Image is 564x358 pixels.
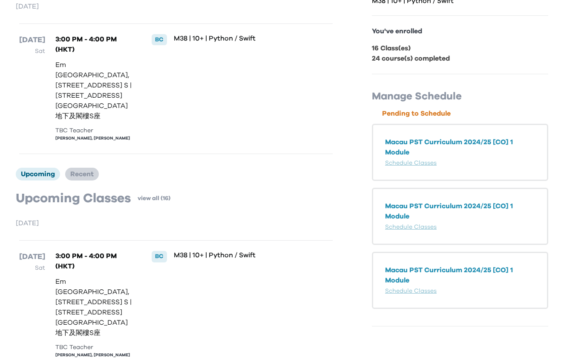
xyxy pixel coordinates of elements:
p: Manage Schedule [372,90,548,103]
p: [DATE] [16,218,336,228]
p: Sat [19,46,45,56]
div: BC [152,251,167,262]
div: TBC Teacher [55,126,134,135]
p: Em [GEOGRAPHIC_DATA], [STREET_ADDRESS] S | [STREET_ADDRESS][GEOGRAPHIC_DATA]地下及閣樓S座 [55,277,134,338]
p: Em [GEOGRAPHIC_DATA], [STREET_ADDRESS] S | [STREET_ADDRESS][GEOGRAPHIC_DATA]地下及閣樓S座 [55,60,134,121]
p: Pending to Schedule [382,108,548,119]
p: M38 | 10+ | Python / Swift [174,34,305,43]
p: Macau PST Curriculum 2024/25 [CO] 1 Module [385,137,535,157]
div: [PERSON_NAME], [PERSON_NAME] [55,135,134,142]
p: 3:00 PM - 4:00 PM (HKT) [55,251,134,271]
p: M38 | 10+ | Python / Swift [174,251,305,259]
p: Macau PST Curriculum 2024/25 [CO] 1 Module [385,201,535,221]
span: Recent [70,171,94,178]
a: Schedule Classes [385,224,437,230]
p: [DATE] [16,1,336,12]
p: [DATE] [19,251,45,263]
a: view all (16) [138,194,170,203]
p: [DATE] [19,34,45,46]
p: Macau PST Curriculum 2024/25 [CO] 1 Module [385,265,535,285]
b: 24 course(s) completed [372,55,450,62]
p: You've enrolled [372,26,548,36]
a: Schedule Classes [385,160,437,166]
p: Upcoming Classes [16,191,131,206]
span: Upcoming [21,171,55,178]
div: BC [152,34,167,45]
a: Schedule Classes [385,288,437,294]
b: 16 Class(es) [372,45,411,52]
div: TBC Teacher [55,343,134,352]
p: Sat [19,263,45,273]
p: 3:00 PM - 4:00 PM (HKT) [55,34,134,55]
